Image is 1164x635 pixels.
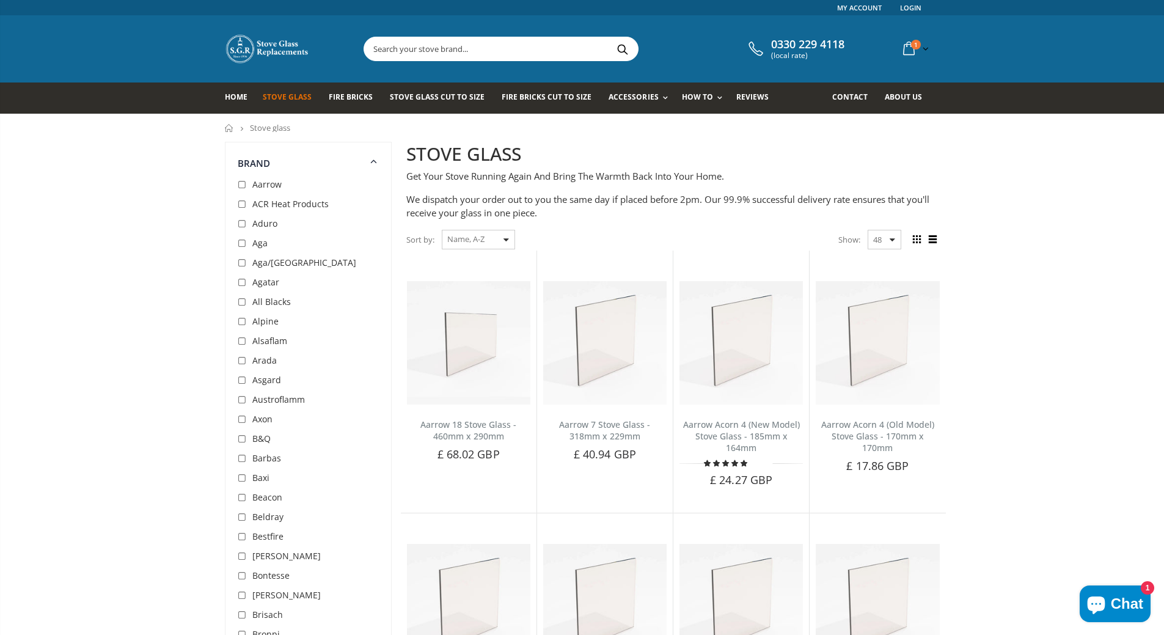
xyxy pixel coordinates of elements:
[252,394,305,405] span: Austroflamm
[832,92,868,102] span: Contact
[252,237,268,249] span: Aga
[390,83,494,114] a: Stove Glass Cut To Size
[263,92,312,102] span: Stove Glass
[252,178,282,190] span: Aarrow
[252,491,282,503] span: Beacon
[609,83,673,114] a: Accessories
[574,447,636,461] span: £ 40.94 GBP
[252,354,277,366] span: Arada
[252,511,284,523] span: Beldray
[816,281,939,405] img: Aarrow Acorn 4 Old Model Stove Glass
[263,83,321,114] a: Stove Glass
[437,447,500,461] span: £ 68.02 GBP
[745,38,844,60] a: 0330 229 4118 (local rate)
[225,124,234,132] a: Home
[771,51,844,60] span: (local rate)
[225,34,310,64] img: Stove Glass Replacement
[502,83,601,114] a: Fire Bricks Cut To Size
[736,83,778,114] a: Reviews
[832,83,877,114] a: Contact
[710,472,772,487] span: £ 24.27 GBP
[926,233,940,246] span: List view
[502,92,591,102] span: Fire Bricks Cut To Size
[821,419,934,453] a: Aarrow Acorn 4 (Old Model) Stove Glass - 170mm x 170mm
[252,374,281,386] span: Asgard
[407,281,530,405] img: Aarrow 18 Stove Glass
[252,335,287,347] span: Alsaflam
[252,198,329,210] span: ACR Heat Products
[679,281,803,405] img: Aarrow Acorn 4 New Model Stove Glass
[252,315,279,327] span: Alpine
[420,419,516,442] a: Aarrow 18 Stove Glass - 460mm x 290mm
[225,83,257,114] a: Home
[329,83,382,114] a: Fire Bricks
[682,83,728,114] a: How To
[559,419,650,442] a: Aarrow 7 Stove Glass - 318mm x 229mm
[225,92,247,102] span: Home
[683,419,800,453] a: Aarrow Acorn 4 (New Model) Stove Glass - 185mm x 164mm
[252,257,356,268] span: Aga/[GEOGRAPHIC_DATA]
[406,142,940,167] h2: STOVE GLASS
[1076,585,1154,625] inbox-online-store-chat: Shopify online store chat
[252,433,271,444] span: B&Q
[406,169,940,183] p: Get Your Stove Running Again And Bring The Warmth Back Into Your Home.
[238,157,271,169] span: Brand
[252,276,279,288] span: Agatar
[252,413,273,425] span: Axon
[406,193,940,220] p: We dispatch your order out to you the same day if placed before 2pm. Our 99.9% successful deliver...
[910,233,924,246] span: Grid view
[390,92,485,102] span: Stove Glass Cut To Size
[543,281,667,405] img: Aarrow 7 Stove Glass
[838,230,860,249] span: Show:
[252,452,281,464] span: Barbas
[252,296,291,307] span: All Blacks
[252,609,283,620] span: Brisach
[252,589,321,601] span: [PERSON_NAME]
[736,92,769,102] span: Reviews
[682,92,713,102] span: How To
[704,458,749,468] span: 5.00 stars
[329,92,373,102] span: Fire Bricks
[250,122,290,133] span: Stove glass
[911,40,921,50] span: 1
[885,92,922,102] span: About us
[771,38,844,51] span: 0330 229 4118
[609,37,637,61] button: Search
[252,570,290,581] span: Bontesse
[252,530,284,542] span: Bestfire
[252,550,321,562] span: [PERSON_NAME]
[364,37,775,61] input: Search your stove brand...
[846,458,909,473] span: £ 17.86 GBP
[252,472,269,483] span: Baxi
[609,92,658,102] span: Accessories
[252,218,277,229] span: Aduro
[898,37,931,61] a: 1
[406,229,434,251] span: Sort by:
[885,83,931,114] a: About us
